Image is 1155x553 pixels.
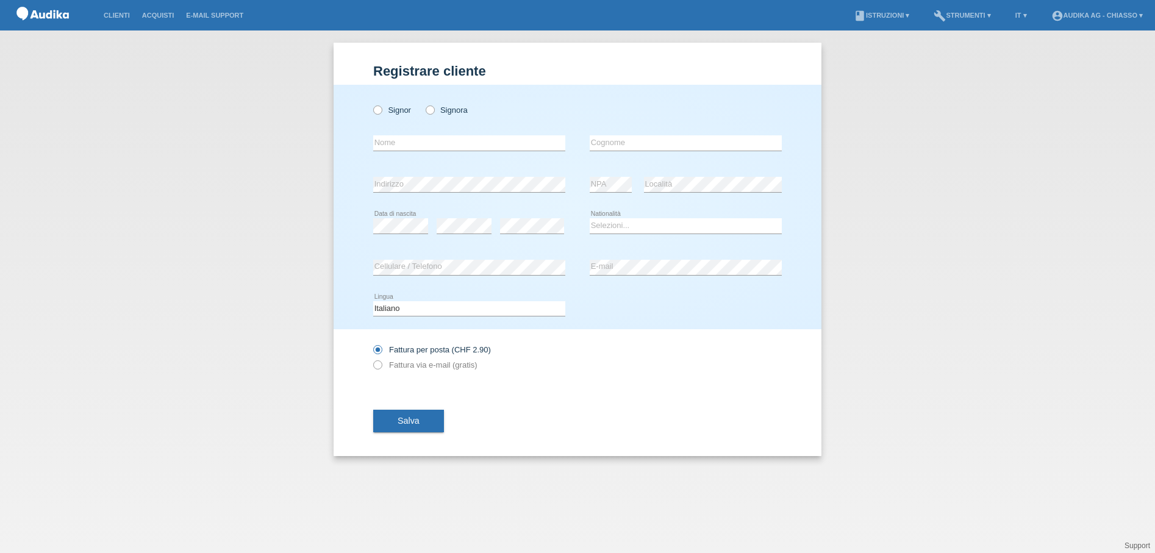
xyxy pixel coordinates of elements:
a: IT ▾ [1009,12,1033,19]
a: E-mail Support [180,12,249,19]
input: Fattura via e-mail (gratis) [373,360,381,376]
h1: Registrare cliente [373,63,782,79]
input: Signora [426,105,434,113]
span: Salva [398,416,420,426]
a: buildStrumenti ▾ [928,12,996,19]
a: Acquisti [136,12,181,19]
i: book [854,10,866,22]
input: Fattura per posta (CHF 2.90) [373,345,381,360]
a: Clienti [98,12,136,19]
a: bookIstruzioni ▾ [848,12,915,19]
i: build [934,10,946,22]
a: POS — MF Group [12,24,73,33]
a: Support [1125,541,1150,550]
a: account_circleAudika AG - Chiasso ▾ [1045,12,1149,19]
button: Salva [373,410,444,433]
label: Signor [373,105,411,115]
label: Signora [426,105,468,115]
input: Signor [373,105,381,113]
label: Fattura per posta (CHF 2.90) [373,345,491,354]
label: Fattura via e-mail (gratis) [373,360,477,369]
i: account_circle [1051,10,1064,22]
